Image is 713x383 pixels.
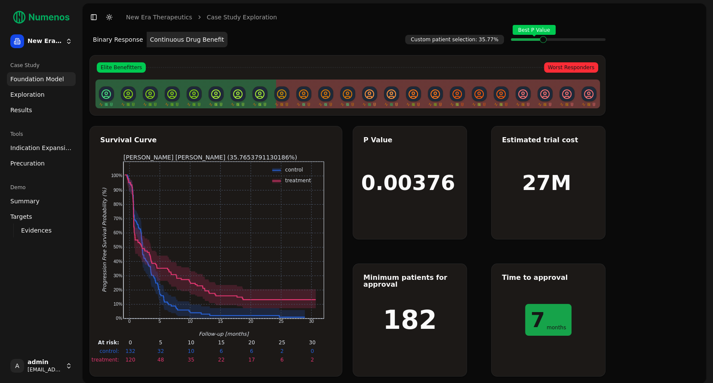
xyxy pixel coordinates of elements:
span: Indication Expansion [10,144,72,152]
text: 25 [279,319,284,324]
span: Targets [10,212,32,221]
text: 10% [113,302,122,306]
text: 20 [248,340,255,346]
text: [PERSON_NAME] [PERSON_NAME] (35.7653791130186%) [123,154,297,161]
h1: 7 [531,309,545,330]
text: 80% [113,202,122,207]
button: Toggle Sidebar [88,11,100,23]
div: Survival Curve [100,137,332,144]
text: 2 [310,357,314,363]
a: New Era Therapeutics [126,13,192,21]
button: New Era Therapeutics [7,31,76,52]
text: 5 [159,340,162,346]
span: Exploration [10,90,45,99]
span: New Era Therapeutics [28,37,62,45]
span: Evidences [21,226,52,235]
div: Tools [7,127,76,141]
text: 100% [111,173,122,178]
span: admin [28,358,62,366]
text: 0 [310,348,314,354]
h1: 182 [383,307,436,333]
a: Results [7,103,76,117]
text: 20% [113,288,122,292]
text: 25 [278,340,285,346]
text: 5 [158,319,161,324]
a: Foundation Model [7,72,76,86]
div: Case Study [7,58,76,72]
text: control: [99,348,119,354]
span: Summary [10,197,40,205]
text: 0 [128,319,131,324]
span: Custom patient selection: 35.77% [405,35,504,44]
text: 6 [219,348,223,354]
text: 10 [187,348,194,354]
text: 30% [113,273,122,278]
span: Foundation Model [10,75,64,83]
text: 20 [248,319,253,324]
text: 32 [157,348,163,354]
span: months [547,325,566,330]
button: Toggle Dark Mode [103,11,115,23]
text: 40% [113,259,122,264]
a: Case Study Exploration [207,13,277,21]
text: 90% [113,188,122,193]
text: 15 [218,319,223,324]
span: A [10,359,24,373]
a: Indication Expansion [7,141,76,155]
a: Precuration [7,156,76,170]
text: 30 [309,340,315,346]
text: treatment: [91,357,119,363]
text: 70% [113,216,122,221]
span: Precuration [10,159,45,168]
text: 10 [187,319,193,324]
text: 30 [309,319,314,324]
text: Follow-up [months] [199,331,249,337]
button: Binary Response [89,32,147,47]
img: Numenos [7,7,76,28]
a: Evidences [18,224,65,236]
text: 132 [125,348,135,354]
a: Exploration [7,88,76,101]
span: Results [10,106,32,114]
text: 48 [157,357,163,363]
text: control [285,167,303,173]
text: 17 [248,357,255,363]
span: Elite Benefitters [97,62,146,73]
text: 35 [187,357,194,363]
button: Aadmin[EMAIL_ADDRESS] [7,355,76,376]
text: 6 [280,357,283,363]
text: 50% [113,245,122,249]
text: 22 [218,357,224,363]
h1: 0.00376 [361,172,455,193]
span: Worst Responders [544,62,598,73]
h1: 27M [522,172,572,193]
text: treatment [285,178,311,184]
span: Best P Value [513,25,556,35]
text: Progression Free Survival Probability (%) [101,188,108,292]
text: 0% [116,316,122,321]
span: [EMAIL_ADDRESS] [28,366,62,373]
div: Demo [7,181,76,194]
text: At risk: [98,340,119,346]
button: Continuous Drug Benefit [147,32,227,47]
text: 60% [113,230,122,235]
a: Summary [7,194,76,208]
text: 6 [250,348,253,354]
text: 2 [280,348,283,354]
text: 0 [129,340,132,346]
nav: breadcrumb [126,13,277,21]
a: Targets [7,210,76,224]
text: 10 [187,340,194,346]
text: 120 [125,357,135,363]
text: 15 [218,340,224,346]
